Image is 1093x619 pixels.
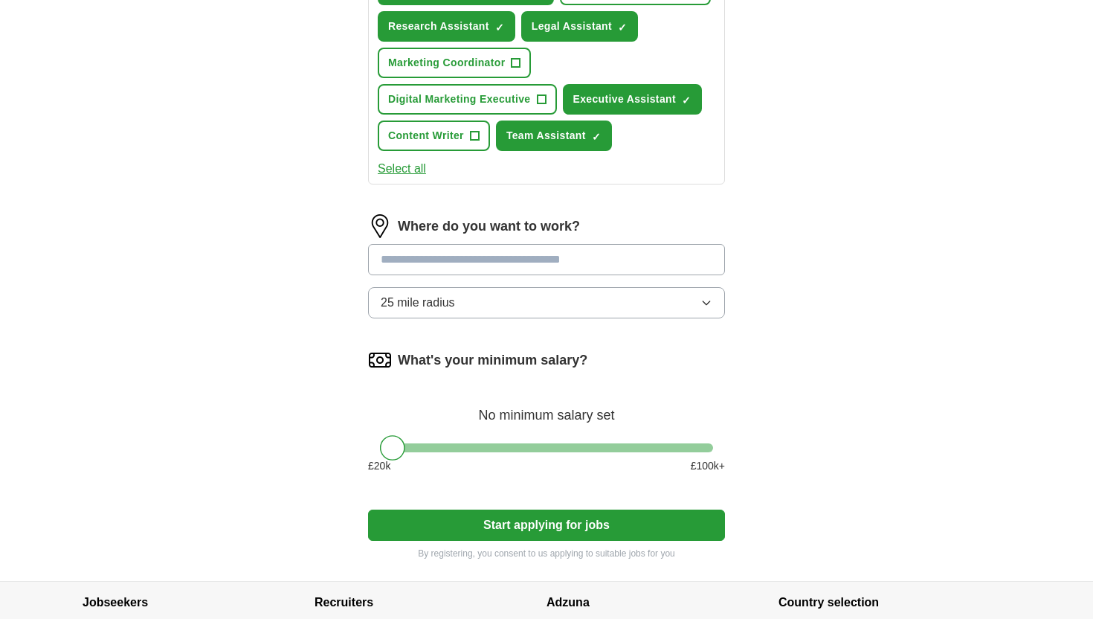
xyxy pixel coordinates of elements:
button: Digital Marketing Executive [378,84,557,115]
button: Team Assistant✓ [496,121,612,151]
button: Start applying for jobs [368,510,725,541]
span: Team Assistant [506,128,586,144]
span: ✓ [618,22,627,33]
span: £ 100 k+ [691,458,725,474]
span: ✓ [682,94,691,106]
label: What's your minimum salary? [398,350,587,371]
button: Select all [378,160,426,178]
span: £ 20 k [368,458,390,474]
img: salary.png [368,348,392,372]
img: location.png [368,214,392,238]
span: Digital Marketing Executive [388,92,531,107]
button: Legal Assistant✓ [521,11,638,42]
span: Legal Assistant [532,19,612,34]
button: Content Writer [378,121,490,151]
span: Research Assistant [388,19,489,34]
label: Where do you want to work? [398,217,580,237]
span: 25 mile radius [381,294,455,312]
button: Research Assistant✓ [378,11,515,42]
div: No minimum salary set [368,390,725,426]
span: Marketing Coordinator [388,55,505,71]
span: Content Writer [388,128,464,144]
span: ✓ [495,22,504,33]
span: ✓ [592,131,601,143]
button: Executive Assistant✓ [563,84,702,115]
button: Marketing Coordinator [378,48,531,78]
span: Executive Assistant [573,92,676,107]
p: By registering, you consent to us applying to suitable jobs for you [368,547,725,560]
button: 25 mile radius [368,287,725,318]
